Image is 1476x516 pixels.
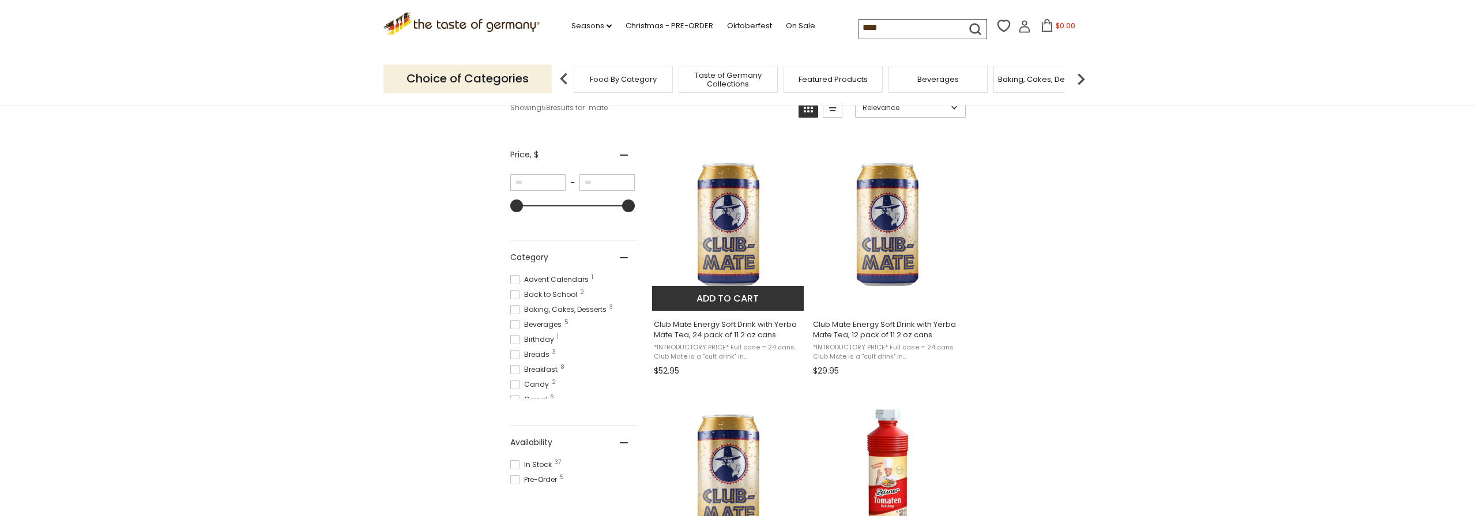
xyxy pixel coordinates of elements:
span: 5 [560,474,564,480]
a: Christmas - PRE-ORDER [626,20,713,32]
span: Breakfast [510,364,561,375]
span: 37 [555,459,561,465]
span: Baking, Cakes, Desserts [510,304,610,315]
span: 3 [552,349,556,355]
span: Birthday [510,334,558,345]
a: Baking, Cakes, Desserts [998,75,1087,84]
span: 1 [592,274,593,280]
span: 3 [609,304,613,310]
span: Price [510,149,539,161]
img: Club Mate Can [811,148,964,301]
span: Availability [510,436,552,449]
a: Seasons [571,20,612,32]
b: 58 [541,103,551,113]
span: 5 [564,319,568,325]
a: On Sale [786,20,815,32]
span: Back to School [510,289,581,300]
span: 2 [552,379,556,385]
a: Food By Category [590,75,657,84]
span: Advent Calendars [510,274,592,285]
span: Club Mate Energy Soft Drink with Yerba Mate Tea, 24 pack of 11.2 oz cans [654,319,803,340]
a: Club Mate Energy Soft Drink with Yerba Mate Tea, 12 pack of 11.2 oz cans [811,138,964,380]
span: 8 [560,364,564,370]
a: Sort options [855,98,966,118]
a: Beverages [917,75,959,84]
img: next arrow [1070,67,1093,91]
span: *INTRODUCTORY PRICE* Full case = 24 cans. Club Mate is a "cult drink" in [GEOGRAPHIC_DATA] (espec... [654,343,803,361]
span: Club Mate Energy Soft Drink with Yerba Mate Tea, 12 pack of 11.2 oz cans [813,319,962,340]
p: Choice of Categories [383,65,552,93]
span: $52.95 [654,365,679,377]
span: Candy [510,379,552,390]
button: Add to cart [652,286,804,311]
a: View grid mode [799,98,818,118]
span: Relevance [863,103,947,113]
span: *INTRODUCTORY PRICE* Full case = 24 cans. Club Mate is a "cult drink" in [GEOGRAPHIC_DATA] (espec... [813,343,962,361]
span: Beverages [510,319,565,330]
span: , $ [530,149,539,160]
span: 1 [557,334,559,340]
span: 2 [580,289,584,295]
input: Minimum value [510,174,566,191]
div: Showing results for " " [510,98,790,118]
span: $0.00 [1056,21,1075,31]
span: Pre-Order [510,474,560,485]
span: Cereal [510,394,551,405]
img: Club Mate Can [652,148,805,301]
a: View list mode [823,98,842,118]
a: Oktoberfest [727,20,772,32]
span: 6 [550,394,554,400]
span: – [566,178,579,188]
span: Breads [510,349,553,360]
input: Maximum value [579,174,635,191]
a: Featured Products [799,75,868,84]
span: In Stock [510,459,555,470]
a: Taste of Germany Collections [682,71,774,88]
button: $0.00 [1033,19,1082,36]
span: Category [510,251,548,263]
img: previous arrow [552,67,575,91]
span: $29.95 [813,365,839,377]
a: Club Mate Energy Soft Drink with Yerba Mate Tea, 24 pack of 11.2 oz cans [652,138,805,380]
